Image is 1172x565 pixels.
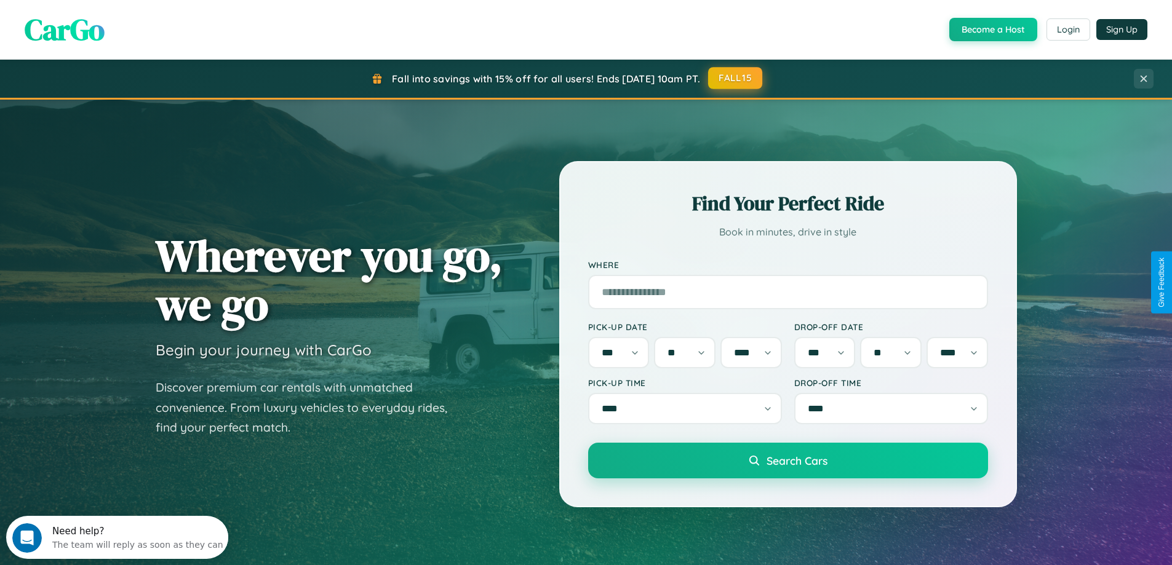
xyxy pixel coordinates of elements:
[588,377,782,388] label: Pick-up Time
[794,377,988,388] label: Drop-off Time
[156,341,372,359] h3: Begin your journey with CarGo
[588,190,988,217] h2: Find Your Perfect Ride
[156,231,503,328] h1: Wherever you go, we go
[392,73,700,85] span: Fall into savings with 15% off for all users! Ends [DATE] 10am PT.
[767,454,827,467] span: Search Cars
[708,67,762,89] button: FALL15
[794,322,988,332] label: Drop-off Date
[25,9,105,50] span: CarGo
[588,322,782,332] label: Pick-up Date
[46,20,217,33] div: The team will reply as soon as they can
[12,523,42,553] iframe: Intercom live chat
[949,18,1037,41] button: Become a Host
[588,443,988,478] button: Search Cars
[5,5,229,39] div: Open Intercom Messenger
[1046,18,1090,41] button: Login
[156,377,463,438] p: Discover premium car rentals with unmatched convenience. From luxury vehicles to everyday rides, ...
[1096,19,1147,40] button: Sign Up
[46,10,217,20] div: Need help?
[6,516,228,559] iframe: Intercom live chat discovery launcher
[588,223,988,241] p: Book in minutes, drive in style
[1157,258,1166,307] div: Give Feedback
[588,259,988,270] label: Where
